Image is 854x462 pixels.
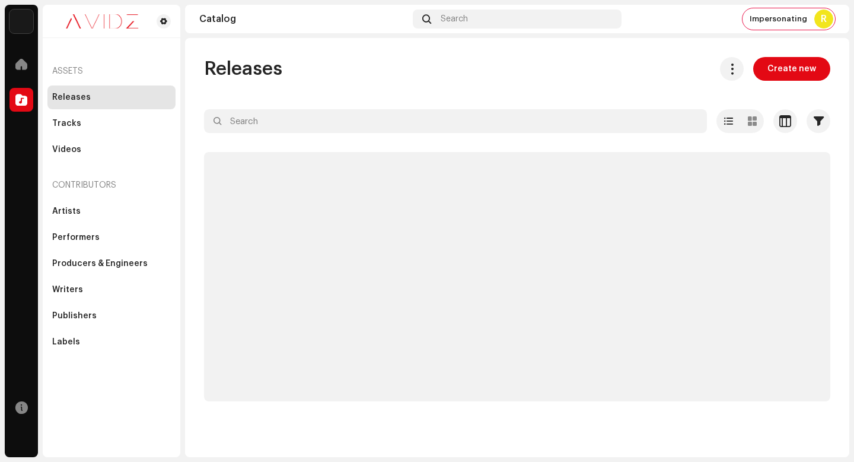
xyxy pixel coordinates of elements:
[47,200,176,223] re-m-nav-item: Artists
[47,86,176,109] re-m-nav-item: Releases
[47,330,176,354] re-m-nav-item: Labels
[204,57,282,81] span: Releases
[47,138,176,162] re-m-nav-item: Videos
[814,10,833,29] div: R
[47,171,176,200] re-a-nav-header: Contributors
[52,285,83,295] div: Writers
[47,252,176,276] re-m-nav-item: Producers & Engineers
[47,112,176,135] re-m-nav-item: Tracks
[47,304,176,328] re-m-nav-item: Publishers
[52,14,152,29] img: 0c631eef-60b6-411a-a233-6856366a70de
[52,259,148,268] div: Producers & Engineers
[204,109,707,133] input: Search
[753,57,830,81] button: Create new
[52,93,91,102] div: Releases
[750,14,807,24] span: Impersonating
[199,14,408,24] div: Catalog
[52,233,100,242] div: Performers
[52,119,81,128] div: Tracks
[47,57,176,86] re-a-nav-header: Assets
[767,57,816,81] span: Create new
[52,337,80,347] div: Labels
[441,14,468,24] span: Search
[9,10,33,33] img: 10d72f0b-d06a-424f-aeaa-9c9f537e57b6
[52,311,97,321] div: Publishers
[52,145,81,154] div: Videos
[47,226,176,249] re-m-nav-item: Performers
[52,207,81,216] div: Artists
[47,278,176,302] re-m-nav-item: Writers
